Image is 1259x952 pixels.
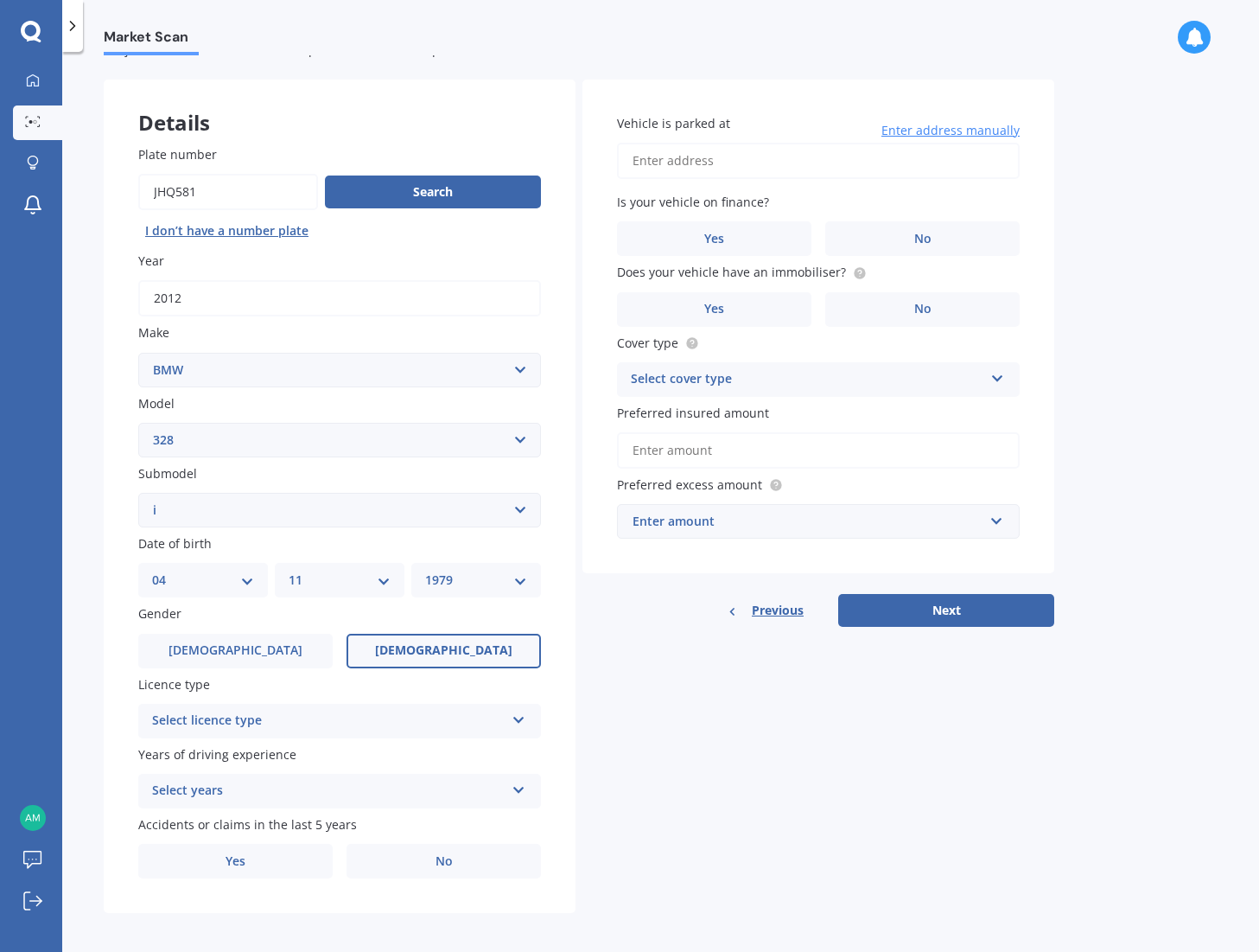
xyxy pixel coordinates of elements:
[138,746,296,763] span: Years of driving experience
[138,217,315,245] button: I don’t have a number plate
[169,643,302,658] span: [DEMOGRAPHIC_DATA]
[881,122,1020,139] span: Enter address manually
[138,606,181,623] span: Gender
[752,597,804,623] span: Previous
[617,115,730,131] span: Vehicle is parked at
[617,335,678,351] span: Cover type
[633,512,983,531] div: Enter amount
[138,174,318,210] input: Enter plate number
[152,711,505,732] div: Select licence type
[152,781,505,802] div: Select years
[617,405,769,421] span: Preferred insured amount
[138,325,169,342] span: Make
[914,302,932,316] span: No
[617,265,846,281] span: Does your vehicle have an immobiliser?
[617,194,769,210] span: Is your vehicle on finance?
[138,252,164,269] span: Year
[617,432,1020,469] input: Enter amount
[436,854,453,869] span: No
[104,80,575,131] div: Details
[226,854,245,869] span: Yes
[138,535,212,552] span: Date of birth
[704,232,724,246] span: Yes
[138,465,197,482] span: Submodel
[138,280,541,316] input: YYYY
[631,369,983,390] div: Select cover type
[838,594,1054,627] button: Next
[104,42,461,58] span: We just need a few more details to provide an accurate quote
[375,643,512,658] span: [DEMOGRAPHIC_DATA]
[914,232,932,246] span: No
[138,146,217,163] span: Plate number
[617,476,762,493] span: Preferred excess amount
[138,395,175,412] span: Model
[138,676,210,693] span: Licence type
[104,29,199,52] span: Market Scan
[325,176,541,208] button: Search
[704,302,724,316] span: Yes
[617,143,1020,179] input: Enter address
[20,805,46,831] img: 31803f9fdb38a118a18eb4c70aeaf6f7
[138,816,357,833] span: Accidents or claims in the last 5 years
